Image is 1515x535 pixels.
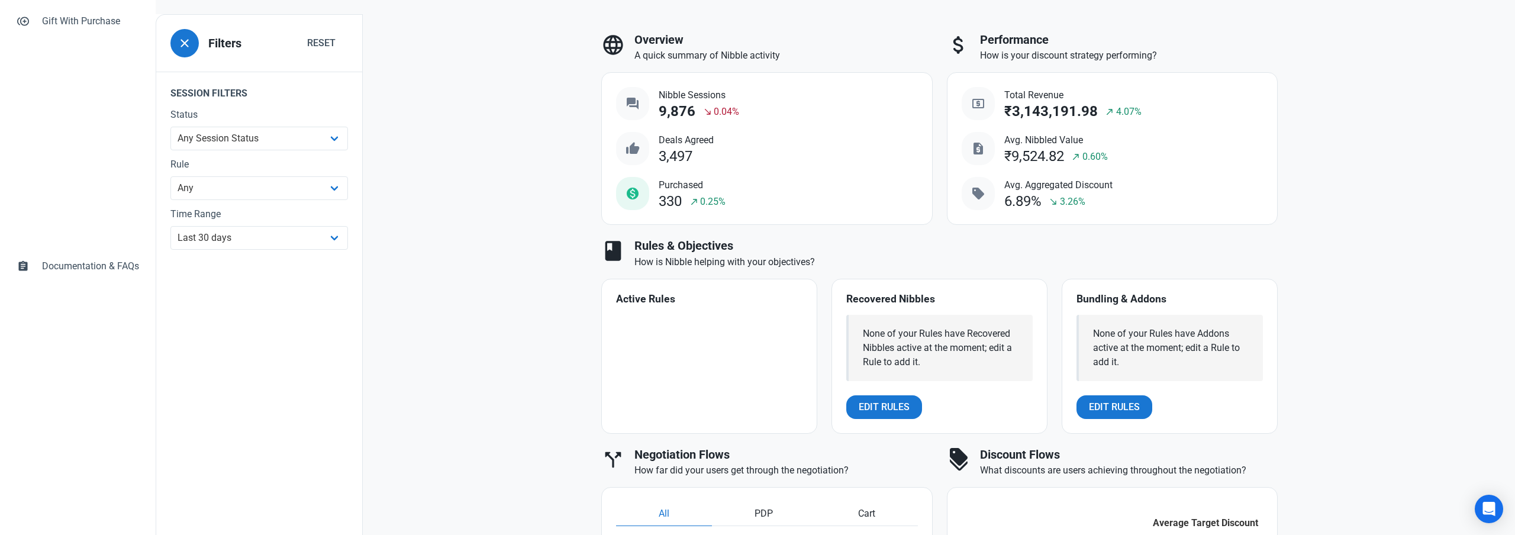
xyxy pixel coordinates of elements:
span: Total Revenue [1004,88,1142,102]
span: north_east [1071,152,1081,162]
button: close [170,29,199,57]
span: Deals Agreed [659,133,714,147]
span: request_quote [971,141,985,156]
div: ₹3,143,191.98 [1004,104,1098,120]
label: Status [170,108,348,122]
span: control_point_duplicate [17,14,29,26]
span: Purchased [659,178,726,192]
span: 0.04% [714,105,739,119]
button: Reset [295,31,348,55]
label: Time Range [170,207,348,221]
div: 9,876 [659,104,695,120]
span: Cart [858,507,875,521]
p: How is Nibble helping with your objectives? [634,255,1278,269]
span: Avg. Aggregated Discount [1004,178,1113,192]
span: monetization_on [626,186,640,201]
div: 6.89% [1004,194,1042,210]
div: 330 [659,194,682,210]
p: How far did your users get through the negotiation? [634,463,933,478]
span: 4.07% [1116,105,1142,119]
span: book [601,239,625,263]
span: attach_money [947,33,971,57]
span: discount [947,448,971,472]
span: All [659,507,669,521]
div: Open Intercom Messenger [1475,495,1503,523]
a: control_point_duplicateGift With Purchase [9,7,146,36]
span: Avg. Nibbled Value [1004,133,1108,147]
span: Edit Rules [1089,400,1140,414]
span: call_split [601,448,625,472]
h4: Recovered Nibbles [846,294,1033,305]
legend: Session Filters [156,72,362,108]
label: Rule [170,157,348,172]
a: Edit Rules [846,395,922,419]
span: Reset [307,36,336,50]
h3: Rules & Objectives [634,239,1278,253]
span: question_answer [626,96,640,111]
div: None of your Rules have Addons active at the moment; edit a Rule to add it. [1093,327,1249,369]
span: PDP [755,507,773,521]
div: ₹9,524.82 [1004,149,1064,165]
h3: Filters [208,37,241,50]
h3: Overview [634,33,933,47]
h3: Performance [980,33,1278,47]
p: A quick summary of Nibble activity [634,49,933,63]
span: thumb_up [626,141,640,156]
div: None of your Rules have Recovered Nibbles active at the moment; edit a Rule to add it. [863,327,1018,369]
span: close [178,36,192,50]
h3: Negotiation Flows [634,448,933,462]
span: assignment [17,259,29,271]
div: 3,497 [659,149,692,165]
p: What discounts are users achieving throughout the negotiation? [980,463,1278,478]
a: assignmentDocumentation & FAQs [9,252,146,281]
span: local_atm [971,96,985,111]
h3: Discount Flows [980,448,1278,462]
span: Gift With Purchase [42,14,139,28]
span: 0.60% [1082,150,1108,164]
span: 3.26% [1060,195,1085,209]
span: 0.25% [700,195,726,209]
span: north_east [1105,107,1114,117]
span: south_east [703,107,713,117]
span: sell [971,186,985,201]
p: How is your discount strategy performing? [980,49,1278,63]
span: Nibble Sessions [659,88,739,102]
span: south_east [1049,197,1058,207]
h4: Active Rules [616,294,802,305]
span: Documentation & FAQs [42,259,139,273]
a: Edit Rules [1076,395,1152,419]
span: north_east [689,197,699,207]
span: language [601,33,625,57]
span: Edit Rules [859,400,910,414]
h4: Bundling & Addons [1076,294,1263,305]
